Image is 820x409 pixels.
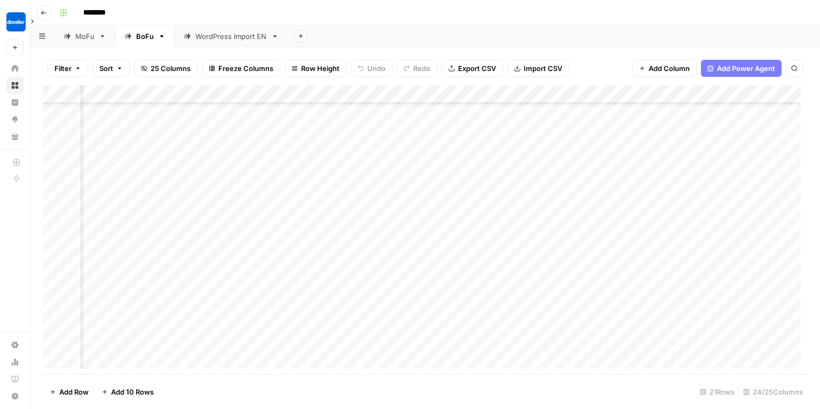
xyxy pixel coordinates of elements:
[54,26,115,47] a: MoFu
[151,63,191,74] span: 25 Columns
[92,60,130,77] button: Sort
[218,63,273,74] span: Freeze Columns
[701,60,782,77] button: Add Power Agent
[507,60,569,77] button: Import CSV
[6,371,23,388] a: Learning Hub
[6,111,23,128] a: Opportunities
[134,60,198,77] button: 25 Columns
[6,77,23,94] a: Browse
[301,63,340,74] span: Row Height
[54,63,72,74] span: Filter
[739,383,807,400] div: 24/25 Columns
[6,336,23,353] a: Settings
[367,63,385,74] span: Undo
[136,31,154,42] div: BoFu
[6,353,23,371] a: Usage
[632,60,697,77] button: Add Column
[524,63,562,74] span: Import CSV
[649,63,690,74] span: Add Column
[111,387,154,397] span: Add 10 Rows
[696,383,739,400] div: 21 Rows
[59,387,89,397] span: Add Row
[6,94,23,111] a: Insights
[6,60,23,77] a: Home
[351,60,392,77] button: Undo
[175,26,288,47] a: WordPress Import EN
[397,60,437,77] button: Redo
[441,60,503,77] button: Export CSV
[458,63,496,74] span: Export CSV
[48,60,88,77] button: Filter
[75,31,94,42] div: MoFu
[413,63,430,74] span: Redo
[285,60,346,77] button: Row Height
[717,63,775,74] span: Add Power Agent
[202,60,280,77] button: Freeze Columns
[6,388,23,405] button: Help + Support
[95,383,160,400] button: Add 10 Rows
[6,9,23,35] button: Workspace: Docebo
[6,12,26,32] img: Docebo Logo
[195,31,267,42] div: WordPress Import EN
[6,128,23,145] a: Your Data
[43,383,95,400] button: Add Row
[115,26,175,47] a: BoFu
[99,63,113,74] span: Sort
